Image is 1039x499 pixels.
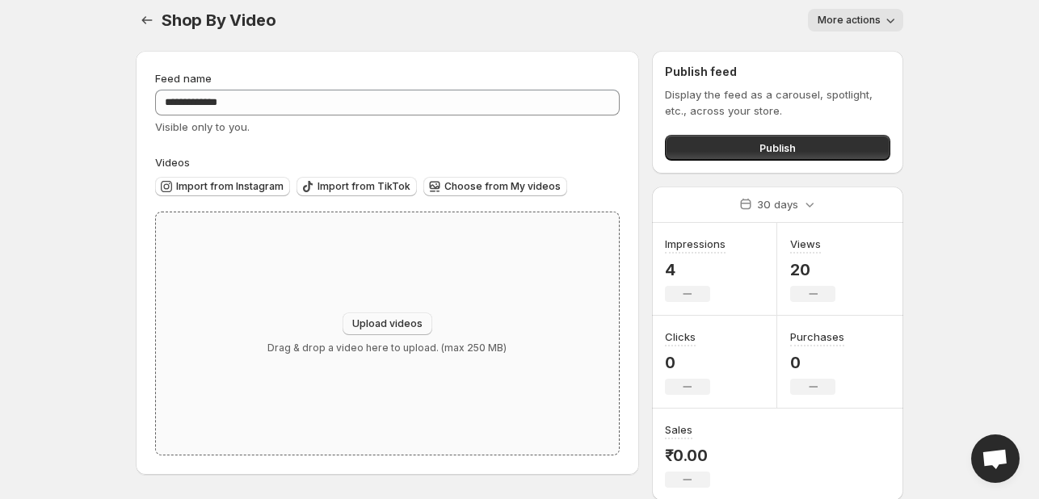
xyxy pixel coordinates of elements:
[971,434,1020,483] div: Open chat
[155,156,190,169] span: Videos
[267,342,507,354] p: Drag & drop a video here to upload. (max 250 MB)
[665,64,890,80] h2: Publish feed
[155,177,290,196] button: Import from Instagram
[665,421,692,438] h3: Sales
[162,10,276,30] span: Shop By Video
[665,260,726,279] p: 4
[176,180,284,193] span: Import from Instagram
[136,9,158,31] button: Settings
[790,353,844,372] p: 0
[297,177,417,196] button: Import from TikTok
[665,446,710,465] p: ₹0.00
[759,140,796,156] span: Publish
[790,260,835,279] p: 20
[757,196,798,212] p: 30 days
[665,135,890,161] button: Publish
[155,120,250,133] span: Visible only to you.
[318,180,410,193] span: Import from TikTok
[665,236,726,252] h3: Impressions
[808,9,903,31] button: More actions
[352,317,423,330] span: Upload videos
[343,312,432,335] button: Upload videos
[665,86,890,119] p: Display the feed as a carousel, spotlight, etc., across your store.
[155,72,212,85] span: Feed name
[665,329,696,345] h3: Clicks
[423,177,567,196] button: Choose from My videos
[790,236,821,252] h3: Views
[665,353,710,372] p: 0
[444,180,561,193] span: Choose from My videos
[790,329,844,345] h3: Purchases
[818,14,881,27] span: More actions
